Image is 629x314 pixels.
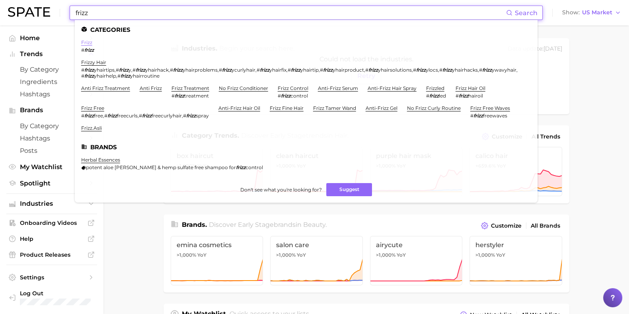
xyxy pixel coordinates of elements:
span: # [139,113,142,119]
li: Categories [81,26,531,33]
span: control [245,164,263,170]
a: Posts [6,144,97,157]
span: salon care [276,241,357,249]
span: Ingredients [20,78,84,86]
span: Discover Early Stage brands in . [209,221,327,228]
span: treatment [184,93,209,99]
a: All Trends [530,131,562,142]
em: frizz [173,67,183,73]
span: # [470,113,473,119]
a: no frizz conditioner [219,85,268,91]
span: # [365,67,368,73]
span: >1,000% [177,252,196,258]
span: yhairsolutions [378,67,412,73]
span: Product Releases [20,251,84,258]
a: Log out. Currently logged in with e-mail jverbitsky@skinceuticals.com. [6,287,97,308]
span: YoY [397,252,406,258]
div: , , , [81,113,209,119]
a: airycute>1,000% YoY [370,236,463,285]
span: # [81,67,84,73]
span: Brands [20,107,84,114]
span: All Trends [532,133,560,140]
em: frizz [222,67,232,73]
span: # [81,113,84,119]
em: frizz [368,67,378,73]
em: frizz [291,67,300,73]
li: Brands [81,144,531,150]
span: beauty [303,221,325,228]
span: YoY [197,252,206,258]
em: frizz [473,113,483,119]
span: Home [20,34,84,42]
span: free [94,113,103,119]
span: # [132,67,136,73]
span: Don't see what you're looking for? [240,187,321,193]
span: Customize [491,222,522,229]
span: >1,000% [475,252,495,258]
a: frizz treatment [171,85,209,91]
span: # [116,67,119,73]
span: Hashtags [20,90,84,98]
a: no frizz curly routine [407,105,461,111]
em: frizz [84,73,94,79]
a: Product Releases [6,249,97,261]
span: Spotlight [20,179,84,187]
span: # [439,67,442,73]
span: yhairproduct [333,67,364,73]
span: ycurlyhair [232,67,255,73]
button: Suggest [326,183,372,196]
span: All Brands [531,222,560,229]
span: # [117,73,121,79]
button: Trends [6,48,97,60]
span: yhairhacks [452,67,478,73]
a: Settings [6,271,97,283]
span: yhairhack [145,67,169,73]
em: frizz [416,67,426,73]
span: YoY [496,252,505,258]
span: yhairproblems [183,67,218,73]
span: # [479,67,482,73]
a: herbal essences [81,157,120,163]
em: frizz [121,73,130,79]
em: frizz [142,113,152,119]
a: frizz fine hair [270,105,304,111]
a: Hashtags [6,132,97,144]
img: SPATE [8,7,50,17]
a: by Category [6,63,97,76]
a: frizz free [81,105,104,111]
span: Search [515,9,537,17]
span: >1,000% [376,252,395,258]
a: herstyler>1,000% YoY [469,236,562,285]
em: frizz [482,67,492,73]
span: yhairroutine [130,73,160,79]
span: # [219,67,222,73]
span: # [183,113,186,119]
span: US Market [582,10,612,15]
span: Industries [20,200,84,207]
span: yhairtips [94,67,115,73]
a: anti-frizz gel [366,105,397,111]
span: led [439,93,446,99]
span: freecurlyhair [152,113,182,119]
a: frizzled [426,85,444,91]
span: by Category [20,122,84,130]
span: by Category [20,66,84,73]
span: # [104,113,107,119]
a: frizzy hair [81,59,106,65]
span: # [257,67,260,73]
span: yhairhelp [94,73,116,79]
div: , , , , , , , , , , , , , [81,67,522,79]
span: YoY [297,252,306,258]
em: frizz [281,93,290,99]
span: y [129,67,131,73]
span: # [170,67,173,73]
a: emina cosmetics>1,000% YoY [171,236,263,285]
button: Customize [479,220,523,231]
span: # [426,93,429,99]
a: Home [6,32,97,44]
em: frizz [429,93,439,99]
span: Log Out [20,290,101,297]
a: frizz free waves [470,105,510,111]
span: Trends [20,51,84,58]
em: frizz [186,113,196,119]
